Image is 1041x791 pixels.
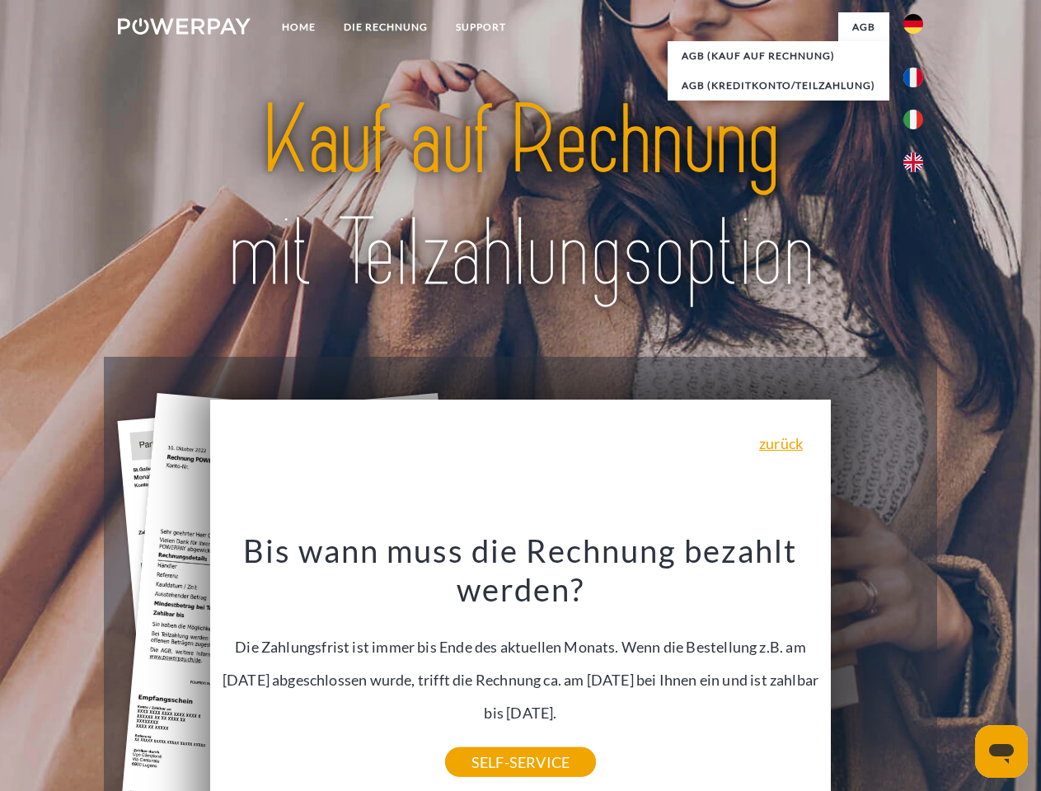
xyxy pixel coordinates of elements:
[668,41,889,71] a: AGB (Kauf auf Rechnung)
[903,110,923,129] img: it
[903,14,923,34] img: de
[759,436,803,451] a: zurück
[268,12,330,42] a: Home
[975,725,1028,778] iframe: Schaltfläche zum Öffnen des Messaging-Fensters
[118,18,251,35] img: logo-powerpay-white.svg
[220,531,822,762] div: Die Zahlungsfrist ist immer bis Ende des aktuellen Monats. Wenn die Bestellung z.B. am [DATE] abg...
[838,12,889,42] a: agb
[157,79,884,316] img: title-powerpay_de.svg
[442,12,520,42] a: SUPPORT
[903,152,923,172] img: en
[668,71,889,101] a: AGB (Kreditkonto/Teilzahlung)
[330,12,442,42] a: DIE RECHNUNG
[220,531,822,610] h3: Bis wann muss die Rechnung bezahlt werden?
[903,68,923,87] img: fr
[445,747,596,777] a: SELF-SERVICE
